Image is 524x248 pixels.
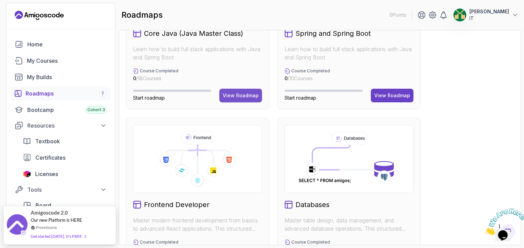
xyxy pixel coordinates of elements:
[374,92,410,99] div: View Roadmap
[31,209,68,217] span: Amigoscode 2.0
[11,184,111,196] button: Tools
[27,40,107,48] div: Home
[15,10,64,21] a: Landing page
[453,9,466,21] img: user profile image
[223,92,259,99] div: View Roadmap
[121,10,163,20] h2: roadmaps
[7,214,27,236] img: provesource social proof notification image
[285,95,316,101] span: Start roadmap
[27,106,107,114] div: Bootcamp
[133,75,178,82] p: / 18 Courses
[140,239,178,245] p: Course Completed
[27,186,107,194] div: Tools
[11,38,111,51] a: home
[11,119,111,132] button: Resources
[101,91,104,96] span: 7
[35,201,51,209] span: Board
[11,54,111,68] a: courses
[144,29,243,38] h2: Core Java (Java Master Class)
[36,224,57,230] a: ProveSource
[35,154,65,162] span: Certificates
[144,200,209,209] h2: Frontend Developer
[482,205,524,238] iframe: chat widget
[27,73,107,81] div: My Builds
[390,12,406,18] p: 0 Points
[19,134,111,148] a: textbook
[133,216,262,233] p: Master modern frontend development from basics to advanced React applications. This structured le...
[291,239,330,245] p: Course Completed
[285,45,413,61] p: Learn how to build full stack applications with Java and Spring Boot
[140,68,178,74] p: Course Completed
[219,89,262,102] button: View Roadmap
[31,232,86,240] div: Get started [DATE]. It's FREE
[133,75,136,81] span: 0
[3,3,5,9] span: 1
[87,107,105,113] span: Cohort 3
[295,200,330,209] h2: Databases
[3,3,45,30] img: Chat attention grabber
[469,8,509,15] p: [PERSON_NAME]
[133,45,262,61] p: Learn how to build full stack applications with Java and Spring Boot
[11,87,111,100] a: roadmaps
[19,167,111,181] a: licenses
[35,137,60,145] span: Textbook
[453,8,519,22] button: user profile image[PERSON_NAME]IT
[295,29,371,38] h2: Spring and Spring Boot
[133,95,165,101] span: Start roadmap
[23,171,31,177] img: jetbrains icon
[469,15,509,22] p: IT
[285,75,288,81] span: 0
[27,57,107,65] div: My Courses
[31,217,82,223] span: Our new Platform is HERE
[11,70,111,84] a: builds
[291,68,330,74] p: Course Completed
[35,170,58,178] span: Licenses
[371,89,413,102] button: View Roadmap
[19,199,111,212] a: board
[11,103,111,117] a: bootcamp
[27,121,107,130] div: Resources
[285,216,413,233] p: Master table design, data management, and advanced database operations. This structured learning ...
[26,89,107,98] div: Roadmaps
[285,75,330,82] p: / 10 Courses
[19,151,111,164] a: certificates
